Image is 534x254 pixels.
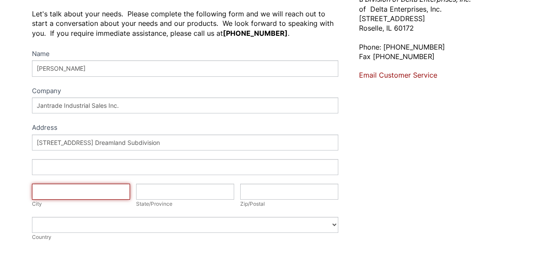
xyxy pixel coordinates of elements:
[32,233,338,241] div: Country
[359,42,502,62] p: Phone: [PHONE_NUMBER] Fax [PHONE_NUMBER]
[32,122,338,135] div: Address
[32,48,338,61] label: Name
[32,9,338,38] div: Let's talk about your needs. Please complete the following form and we will reach out to start a ...
[359,71,437,79] a: Email Customer Service
[240,200,338,208] div: Zip/Postal
[32,200,130,208] div: City
[136,200,234,208] div: State/Province
[223,29,288,38] strong: [PHONE_NUMBER]
[32,85,338,98] label: Company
